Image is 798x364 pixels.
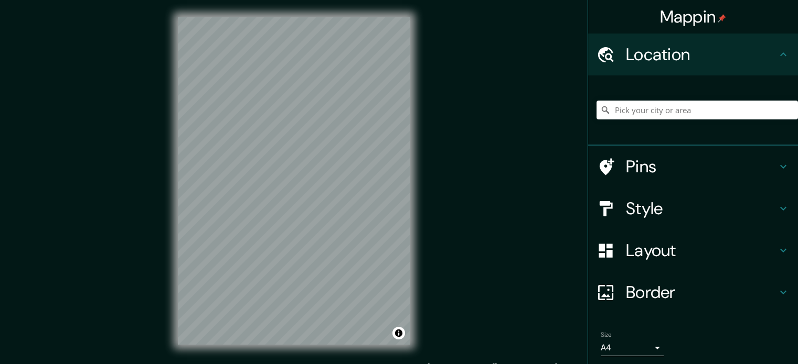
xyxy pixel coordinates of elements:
h4: Style [626,198,777,219]
h4: Pins [626,156,777,177]
div: Pins [588,146,798,187]
div: Border [588,271,798,313]
button: Toggle attribution [392,327,405,339]
img: pin-icon.png [718,14,726,23]
h4: Layout [626,240,777,261]
div: A4 [601,339,664,356]
div: Layout [588,229,798,271]
canvas: Map [178,17,410,345]
div: Style [588,187,798,229]
h4: Location [626,44,777,65]
h4: Border [626,282,777,303]
div: Location [588,34,798,75]
label: Size [601,330,612,339]
h4: Mappin [660,6,727,27]
input: Pick your city or area [597,101,798,119]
